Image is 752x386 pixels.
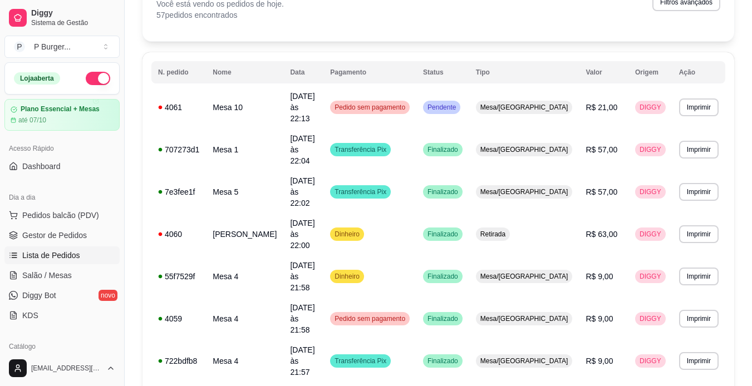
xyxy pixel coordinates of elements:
[332,230,362,239] span: Dinheiro
[416,61,469,83] th: Status
[637,103,663,112] span: DIGGY
[425,145,460,154] span: Finalizado
[22,310,38,321] span: KDS
[679,268,719,285] button: Imprimir
[4,99,120,131] a: Plano Essencial + Mesasaté 07/10
[4,286,120,304] a: Diggy Botnovo
[4,206,120,224] button: Pedidos balcão (PDV)
[4,4,120,31] a: DiggySistema de Gestão
[4,306,120,324] a: KDS
[290,261,314,292] span: [DATE] às 21:58
[14,41,25,52] span: P
[478,314,571,323] span: Mesa/[GEOGRAPHIC_DATA]
[86,72,110,85] button: Alterar Status
[425,272,460,281] span: Finalizado
[679,183,719,201] button: Imprimir
[586,187,617,196] span: R$ 57,00
[31,18,115,27] span: Sistema de Gestão
[31,364,102,373] span: [EMAIL_ADDRESS][DOMAIN_NAME]
[290,176,314,207] span: [DATE] às 22:02
[478,145,571,154] span: Mesa/[GEOGRAPHIC_DATA]
[18,116,46,125] article: até 07/10
[4,226,120,244] a: Gestor de Pedidos
[206,61,283,83] th: Nome
[637,357,663,365] span: DIGGY
[478,357,571,365] span: Mesa/[GEOGRAPHIC_DATA]
[158,271,199,282] div: 55f7529f
[579,61,628,83] th: Valor
[206,128,283,171] td: Mesa 1
[586,145,617,154] span: R$ 57,00
[4,189,120,206] div: Dia a dia
[425,230,460,239] span: Finalizado
[31,8,115,18] span: Diggy
[290,92,314,123] span: [DATE] às 22:13
[206,86,283,128] td: Mesa 10
[586,230,617,239] span: R$ 63,00
[586,357,613,365] span: R$ 9,00
[290,303,314,334] span: [DATE] às 21:58
[637,272,663,281] span: DIGGY
[34,41,71,52] div: P Burger ...
[425,357,460,365] span: Finalizado
[158,102,199,113] div: 4061
[478,230,508,239] span: Retirada
[672,61,725,83] th: Ação
[22,270,72,281] span: Salão / Mesas
[4,140,120,157] div: Acesso Rápido
[586,103,617,112] span: R$ 21,00
[478,187,571,196] span: Mesa/[GEOGRAPHIC_DATA]
[323,61,416,83] th: Pagamento
[22,290,56,301] span: Diggy Bot
[679,98,719,116] button: Imprimir
[332,272,362,281] span: Dinheiro
[156,9,284,21] p: 57 pedidos encontrados
[158,355,199,367] div: 722bdfb8
[4,266,120,284] a: Salão / Mesas
[158,186,199,197] div: 7e3fee1f
[4,157,120,175] a: Dashboard
[22,161,61,172] span: Dashboard
[4,36,120,58] button: Select a team
[478,103,571,112] span: Mesa/[GEOGRAPHIC_DATA]
[14,72,60,85] div: Loja aberta
[679,310,719,328] button: Imprimir
[290,219,314,250] span: [DATE] às 22:00
[158,313,199,324] div: 4059
[637,314,663,323] span: DIGGY
[637,230,663,239] span: DIGGY
[332,357,389,365] span: Transferência Pix
[425,314,460,323] span: Finalizado
[332,145,389,154] span: Transferência Pix
[4,355,120,382] button: [EMAIL_ADDRESS][DOMAIN_NAME]
[158,144,199,155] div: 707273d1
[206,213,283,255] td: [PERSON_NAME]
[206,340,283,382] td: Mesa 4
[332,103,407,112] span: Pedido sem pagamento
[22,210,99,221] span: Pedidos balcão (PDV)
[628,61,672,83] th: Origem
[290,134,314,165] span: [DATE] às 22:04
[290,345,314,377] span: [DATE] às 21:57
[206,171,283,213] td: Mesa 5
[679,141,719,159] button: Imprimir
[22,230,87,241] span: Gestor de Pedidos
[637,145,663,154] span: DIGGY
[478,272,571,281] span: Mesa/[GEOGRAPHIC_DATA]
[586,272,613,281] span: R$ 9,00
[4,338,120,355] div: Catálogo
[151,61,206,83] th: N. pedido
[679,352,719,370] button: Imprimir
[206,255,283,298] td: Mesa 4
[586,314,613,323] span: R$ 9,00
[158,229,199,240] div: 4060
[469,61,579,83] th: Tipo
[283,61,323,83] th: Data
[22,250,80,261] span: Lista de Pedidos
[21,105,100,113] article: Plano Essencial + Mesas
[679,225,719,243] button: Imprimir
[332,187,389,196] span: Transferência Pix
[4,246,120,264] a: Lista de Pedidos
[332,314,407,323] span: Pedido sem pagamento
[425,103,458,112] span: Pendente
